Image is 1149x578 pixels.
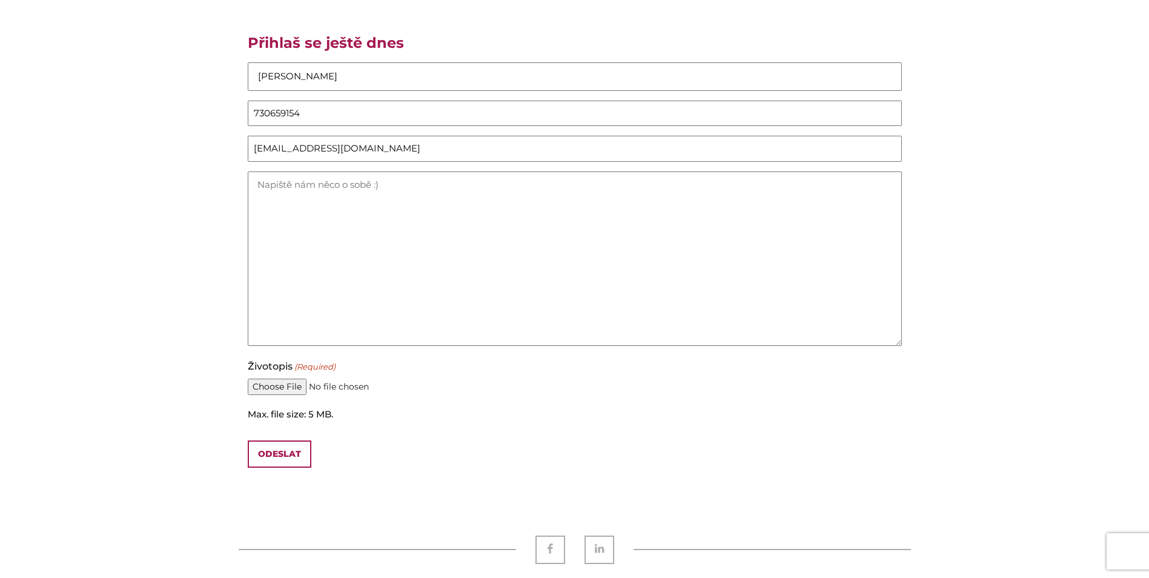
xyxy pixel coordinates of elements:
input: Email [248,136,902,162]
input: Jméno a příjmení [248,62,902,91]
label: Životopis [248,359,336,374]
span: (Required) [293,361,336,373]
input: Odeslat [248,440,311,468]
span: Max. file size: 5 MB. [248,400,902,422]
h4: Přihlaš se ještě dnes [248,33,902,62]
input: Telefonní číslo [248,101,902,127]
